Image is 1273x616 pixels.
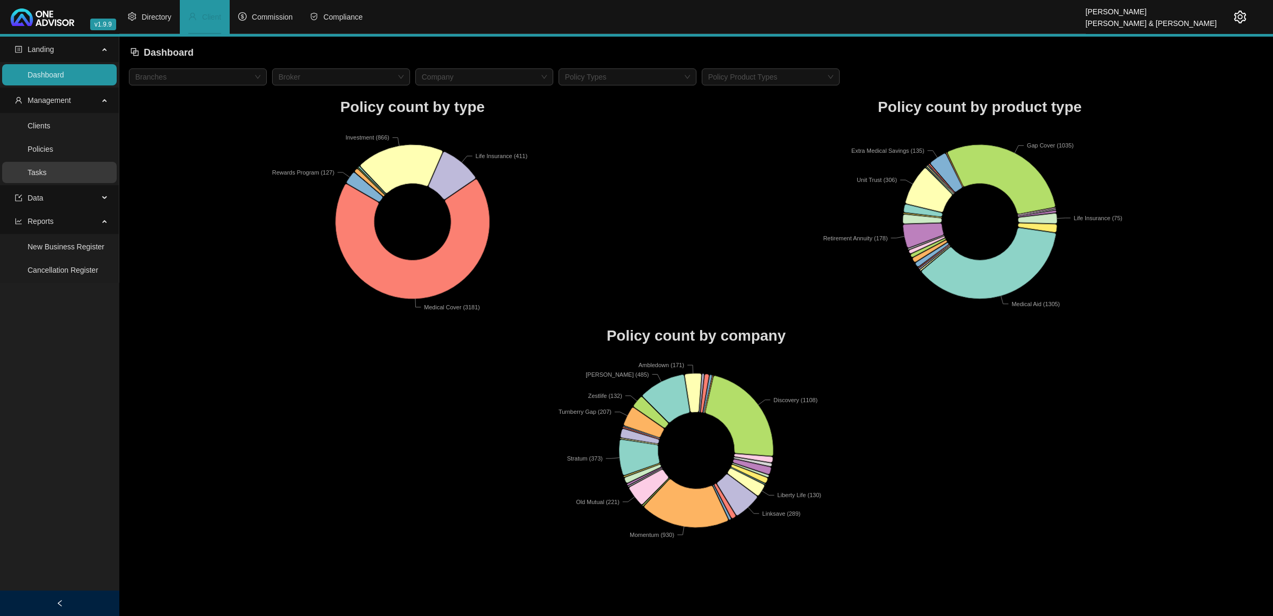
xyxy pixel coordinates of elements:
span: dollar [238,12,247,21]
text: [PERSON_NAME] (485) [586,371,649,378]
text: Turnberry Gap (207) [559,409,612,415]
text: Liberty Life (130) [778,492,822,498]
a: Clients [28,122,50,130]
a: New Business Register [28,242,104,251]
span: safety [310,12,318,21]
span: v1.9.9 [90,19,116,30]
span: Commission [252,13,293,21]
a: Tasks [28,168,47,177]
text: Discovery (1108) [773,397,817,403]
text: Investment (866) [345,134,389,141]
span: Compliance [324,13,363,21]
text: Rewards Program (127) [272,169,334,175]
span: setting [1234,11,1246,23]
span: Management [28,96,71,105]
span: setting [128,12,136,21]
h1: Policy count by product type [696,96,1264,119]
a: Cancellation Register [28,266,98,274]
text: Old Mutual (221) [576,499,620,505]
span: line-chart [15,218,22,225]
text: Medical Cover (3181) [424,303,480,310]
span: user [15,97,22,104]
span: profile [15,46,22,53]
span: Landing [28,45,54,54]
text: Stratum (373) [567,455,603,462]
div: [PERSON_NAME] [1086,3,1217,14]
text: Life Insurance (411) [476,153,528,159]
span: left [56,600,64,607]
text: Extra Medical Savings (135) [851,147,925,153]
span: block [130,47,139,57]
img: 2df55531c6924b55f21c4cf5d4484680-logo-light.svg [11,8,74,26]
span: Reports [28,217,54,225]
div: [PERSON_NAME] & [PERSON_NAME] [1086,14,1217,26]
span: Client [202,13,221,21]
text: Unit Trust (306) [857,177,897,183]
text: Medical Aid (1305) [1012,300,1060,307]
text: Ambledown (171) [639,362,684,368]
a: Dashboard [28,71,64,79]
a: Policies [28,145,53,153]
text: Zestlife (132) [588,393,622,399]
span: Directory [142,13,171,21]
text: Gap Cover (1035) [1027,142,1074,149]
text: Life Insurance (75) [1074,214,1122,221]
text: Momentum (930) [630,532,674,538]
span: Data [28,194,43,202]
text: Linksave (289) [762,510,800,517]
h1: Policy count by type [129,96,696,119]
text: Retirement Annuity (178) [823,235,888,241]
span: import [15,194,22,202]
span: Dashboard [144,47,194,58]
span: user [188,12,197,21]
h1: Policy count by company [129,324,1263,348]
